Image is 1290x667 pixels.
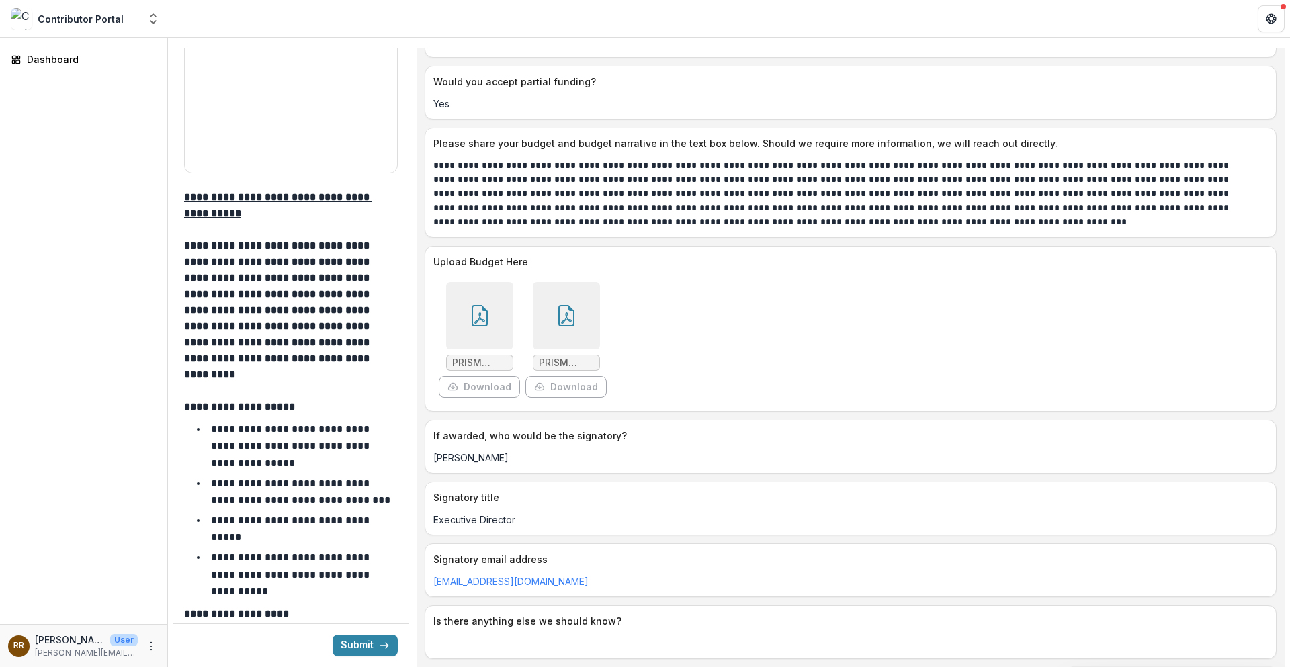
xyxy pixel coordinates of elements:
[110,634,138,646] p: User
[5,48,162,71] a: Dashboard
[143,638,159,654] button: More
[439,376,520,398] button: download-form-response
[433,75,1262,89] p: Would you accept partial funding?
[27,52,151,66] div: Dashboard
[439,282,520,398] div: PRISM FY24.25 Budget_DETAIL.pdfdownload-form-response
[452,357,507,369] span: PRISM FY24.25 Budget_DETAIL.pdf
[35,633,105,647] p: [PERSON_NAME]
[433,490,1262,504] p: Signatory title
[144,5,163,32] button: Open entity switcher
[433,451,1268,465] p: [PERSON_NAME]
[433,576,589,587] a: [EMAIL_ADDRESS][DOMAIN_NAME]
[433,255,1262,269] p: Upload Budget Here
[1258,5,1285,32] button: Get Help
[433,429,1262,443] p: If awarded, who would be the signatory?
[433,513,1268,527] p: Executive Director
[38,12,124,26] div: Contributor Portal
[11,8,32,30] img: Contributor Portal
[433,136,1262,150] p: Please share your budget and budget narrative in the text box below. Should we require more infor...
[525,282,607,398] div: PRISM FY24.25 Budget_Dept300 Food Shelf.pdfdownload-form-response
[433,97,1268,111] p: Yes
[539,357,594,369] span: PRISM FY24.25 Budget_Dept300 Food Shelf.pdf
[525,376,607,398] button: download-form-response
[433,614,1262,628] p: Is there anything else we should know?
[433,552,1262,566] p: Signatory email address
[35,647,138,659] p: [PERSON_NAME][EMAIL_ADDRESS][PERSON_NAME][DOMAIN_NAME]
[13,641,24,650] div: Rachel Reese
[333,635,398,656] button: Submit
